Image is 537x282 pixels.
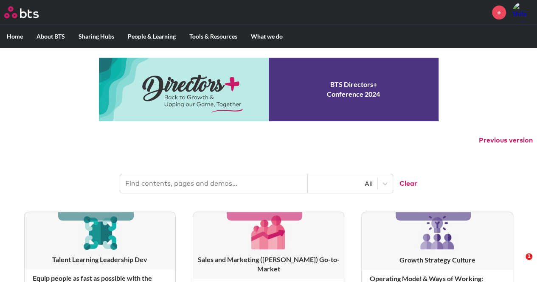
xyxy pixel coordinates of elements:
[312,179,373,188] div: All
[183,25,244,47] label: Tools & Resources
[30,25,72,47] label: About BTS
[4,6,54,18] a: Go home
[512,2,533,22] a: Profile
[492,6,506,20] a: +
[526,253,532,260] span: 1
[248,212,289,252] img: [object Object]
[72,25,121,47] label: Sharing Hubs
[120,174,308,193] input: Find contents, pages and demos...
[479,136,533,145] button: Previous version
[99,58,439,121] a: Conference 2024
[121,25,183,47] label: People & Learning
[512,2,533,22] img: Shifa Gumuruh
[244,25,290,47] label: What we do
[25,255,175,264] h3: Talent Learning Leadership Dev
[362,255,512,265] h3: Growth Strategy Culture
[80,212,120,252] img: [object Object]
[393,174,417,193] button: Clear
[508,253,529,274] iframe: Intercom live chat
[417,212,458,253] img: [object Object]
[4,6,39,18] img: BTS Logo
[193,255,344,274] h3: Sales and Marketing ([PERSON_NAME]) Go-to-Market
